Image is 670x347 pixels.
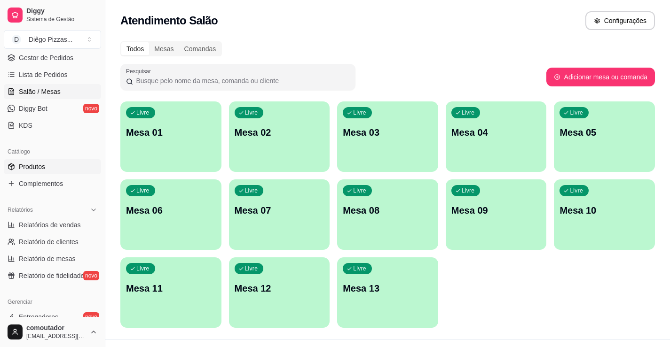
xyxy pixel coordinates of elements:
button: Adicionar mesa ou comanda [546,68,655,86]
span: Diggy Bot [19,104,47,113]
button: LivreMesa 09 [446,179,547,250]
button: LivreMesa 03 [337,101,438,172]
p: Mesa 10 [560,204,649,217]
div: Comandas [179,42,221,55]
a: Relatório de fidelidadenovo [4,268,101,283]
span: Diggy [26,7,97,15]
span: Lista de Pedidos [19,70,68,79]
p: Livre [570,109,583,116]
a: Salão / Mesas [4,84,101,99]
a: Diggy Botnovo [4,101,101,116]
a: Relatórios de vendas [4,217,101,232]
div: Todos [121,42,149,55]
button: LivreMesa 10 [554,179,655,250]
a: Lista de Pedidos [4,67,101,82]
button: LivreMesa 13 [337,257,438,328]
button: Select a team [4,30,101,49]
button: LivreMesa 11 [120,257,221,328]
p: Livre [245,187,258,194]
a: KDS [4,118,101,133]
button: LivreMesa 06 [120,179,221,250]
button: LivreMesa 07 [229,179,330,250]
p: Mesa 07 [235,204,324,217]
a: Gestor de Pedidos [4,50,101,65]
button: Configurações [585,11,655,30]
div: Gerenciar [4,294,101,309]
span: Relatório de fidelidade [19,271,84,280]
p: Livre [570,187,583,194]
p: Livre [136,265,150,272]
button: LivreMesa 12 [229,257,330,328]
span: Complementos [19,179,63,188]
span: [EMAIL_ADDRESS][DOMAIN_NAME] [26,332,86,340]
p: Mesa 09 [451,204,541,217]
p: Mesa 13 [343,282,433,295]
p: Mesa 01 [126,126,216,139]
a: Complementos [4,176,101,191]
p: Mesa 11 [126,282,216,295]
button: comoutador[EMAIL_ADDRESS][DOMAIN_NAME] [4,321,101,343]
p: Livre [136,109,150,116]
p: Livre [462,109,475,116]
span: Gestor de Pedidos [19,53,73,62]
span: Entregadores [19,312,58,322]
button: LivreMesa 05 [554,101,655,172]
span: Relatório de clientes [19,237,79,247]
label: Pesquisar [126,67,154,75]
p: Mesa 06 [126,204,216,217]
p: Livre [353,109,366,116]
span: Relatório de mesas [19,254,76,263]
input: Pesquisar [133,76,350,85]
a: Produtos [4,159,101,174]
div: Diêgo Pizzas ... [29,35,72,44]
p: Livre [353,187,366,194]
span: KDS [19,121,32,130]
p: Livre [245,109,258,116]
p: Livre [353,265,366,272]
div: Catálogo [4,144,101,159]
span: comoutador [26,324,86,332]
button: LivreMesa 08 [337,179,438,250]
p: Livre [136,187,150,194]
span: Salão / Mesas [19,87,61,96]
span: Relatórios de vendas [19,220,81,230]
button: LivreMesa 04 [446,101,547,172]
div: Mesas [149,42,179,55]
h2: Atendimento Salão [120,13,218,28]
a: Relatório de clientes [4,234,101,249]
span: Sistema de Gestão [26,15,97,23]
span: Relatórios [8,206,33,214]
p: Mesa 12 [235,282,324,295]
button: LivreMesa 01 [120,101,221,172]
p: Mesa 03 [343,126,433,139]
a: Relatório de mesas [4,251,101,266]
p: Mesa 08 [343,204,433,217]
p: Mesa 05 [560,126,649,139]
a: Entregadoresnovo [4,309,101,324]
span: D [12,35,21,44]
p: Livre [462,187,475,194]
span: Produtos [19,162,45,171]
p: Livre [245,265,258,272]
p: Mesa 04 [451,126,541,139]
a: DiggySistema de Gestão [4,4,101,26]
p: Mesa 02 [235,126,324,139]
button: LivreMesa 02 [229,101,330,172]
